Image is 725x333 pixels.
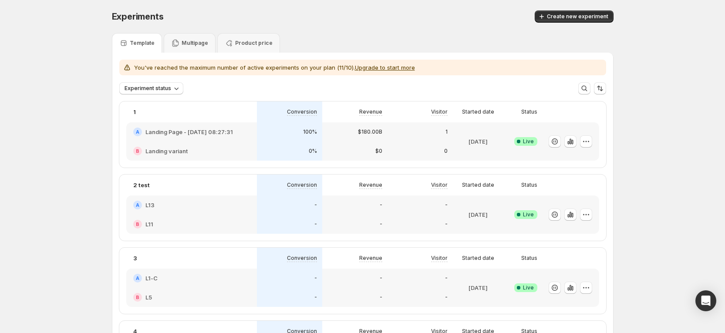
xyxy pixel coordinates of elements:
p: 3 [133,254,137,262]
div: Open Intercom Messenger [695,290,716,311]
p: 100% [303,128,317,135]
h2: B [136,295,139,300]
h2: A [136,276,139,281]
h2: L1-C [145,274,158,283]
p: Product price [235,40,273,47]
p: [DATE] [469,283,488,292]
button: Create new experiment [535,10,614,23]
p: $180.00B [358,128,382,135]
p: Template [130,40,155,47]
p: Started date [462,108,494,115]
p: 1 [133,108,136,116]
p: 0 [444,148,448,155]
h2: L13 [145,201,155,209]
p: [DATE] [469,210,488,219]
p: - [380,221,382,228]
p: - [314,275,317,282]
p: - [314,294,317,301]
p: - [380,275,382,282]
h2: L11 [145,220,153,229]
p: [DATE] [469,137,488,146]
button: Sort the results [594,82,606,94]
span: Live [523,211,534,218]
p: Conversion [287,182,317,188]
span: Create new experiment [547,13,608,20]
p: 1 [445,128,448,135]
p: 2 test [133,181,150,189]
p: - [445,221,448,228]
p: $0 [375,148,382,155]
h2: B [136,222,139,227]
p: - [445,202,448,209]
p: 0% [309,148,317,155]
p: Status [521,108,537,115]
span: Experiment status [125,85,171,92]
span: Experiments [112,11,164,22]
p: - [445,275,448,282]
p: Started date [462,255,494,262]
p: - [314,202,317,209]
p: Revenue [359,108,382,115]
p: Conversion [287,255,317,262]
span: Live [523,138,534,145]
h2: Landing Page - [DATE] 08:27:31 [145,128,233,136]
p: Revenue [359,182,382,188]
p: Conversion [287,108,317,115]
p: Multipage [182,40,208,47]
h2: B [136,148,139,154]
p: Started date [462,182,494,188]
p: You've reached the maximum number of active experiments on your plan (11/10). [134,63,415,72]
p: Status [521,182,537,188]
button: Experiment status [119,82,183,94]
p: - [380,294,382,301]
h2: L5 [145,293,152,302]
p: Visitor [431,108,448,115]
h2: A [136,202,139,208]
button: Upgrade to start more [355,64,415,71]
p: - [445,294,448,301]
p: - [380,202,382,209]
p: Revenue [359,255,382,262]
h2: Landing variant [145,147,188,155]
h2: A [136,129,139,135]
span: Live [523,284,534,291]
p: Visitor [431,255,448,262]
p: Visitor [431,182,448,188]
p: - [314,221,317,228]
p: Status [521,255,537,262]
